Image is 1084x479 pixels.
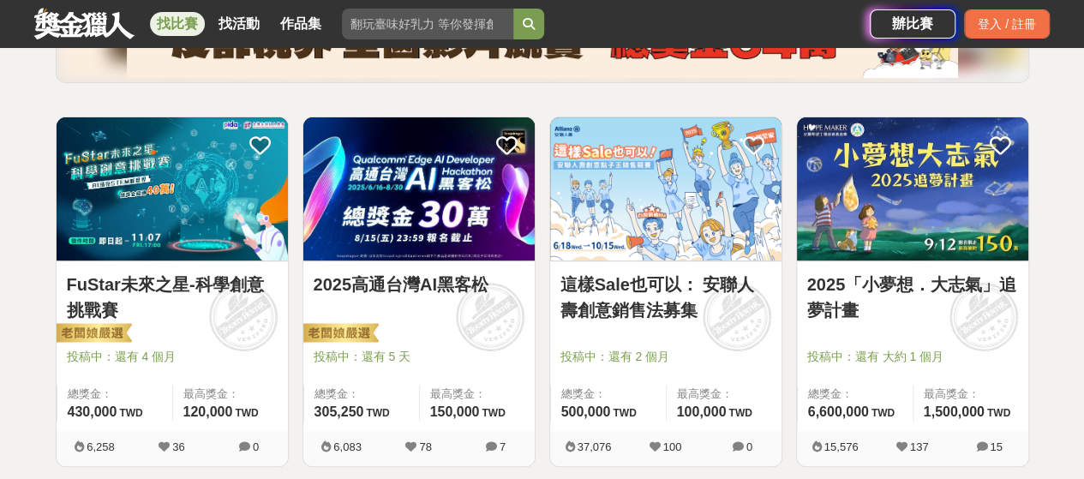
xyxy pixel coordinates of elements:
span: TWD [728,407,752,419]
a: 作品集 [273,12,328,36]
span: 1,500,000 [924,404,985,419]
span: 6,258 [87,440,115,453]
span: TWD [366,407,389,419]
img: Cover Image [57,117,288,260]
a: 這樣Sale也可以： 安聯人壽創意銷售法募集 [560,272,771,323]
span: TWD [482,407,505,419]
span: 最高獎金： [183,386,278,403]
span: 0 [253,440,259,453]
img: Cover Image [797,117,1028,260]
span: 305,250 [314,404,364,419]
span: 37,076 [578,440,612,453]
a: FuStar未來之星-科學創意挑戰賽 [67,272,278,323]
a: 2025高通台灣AI黑客松 [314,272,524,297]
span: 7 [500,440,506,453]
span: 最高獎金： [924,386,1018,403]
img: 老闆娘嚴選 [300,322,379,346]
span: 0 [746,440,752,453]
span: 100 [663,440,682,453]
span: 430,000 [68,404,117,419]
span: 總獎金： [561,386,656,403]
img: Cover Image [303,117,535,260]
span: 6,600,000 [808,404,869,419]
span: 100,000 [677,404,727,419]
span: 150,000 [430,404,480,419]
span: 6,083 [333,440,362,453]
div: 登入 / 註冊 [964,9,1050,39]
img: 老闆娘嚴選 [53,322,132,346]
span: TWD [987,407,1010,419]
a: 找活動 [212,12,267,36]
span: 投稿中：還有 5 天 [314,348,524,366]
span: 120,000 [183,404,233,419]
a: 找比賽 [150,12,205,36]
a: 辦比賽 [870,9,955,39]
span: 總獎金： [808,386,902,403]
span: 最高獎金： [677,386,771,403]
span: TWD [119,407,142,419]
span: TWD [871,407,895,419]
span: 投稿中：還有 2 個月 [560,348,771,366]
input: 翻玩臺味好乳力 等你發揮創意！ [342,9,513,39]
span: 15 [990,440,1002,453]
span: 總獎金： [314,386,409,403]
span: 最高獎金： [430,386,524,403]
span: TWD [235,407,258,419]
img: Cover Image [550,117,782,260]
span: TWD [613,407,636,419]
span: 500,000 [561,404,611,419]
span: 投稿中：還有 大約 1 個月 [807,348,1018,366]
span: 137 [910,440,929,453]
span: 78 [419,440,431,453]
span: 36 [172,440,184,453]
span: 15,576 [824,440,859,453]
span: 投稿中：還有 4 個月 [67,348,278,366]
a: 2025「小夢想．大志氣」追夢計畫 [807,272,1018,323]
span: 總獎金： [68,386,162,403]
